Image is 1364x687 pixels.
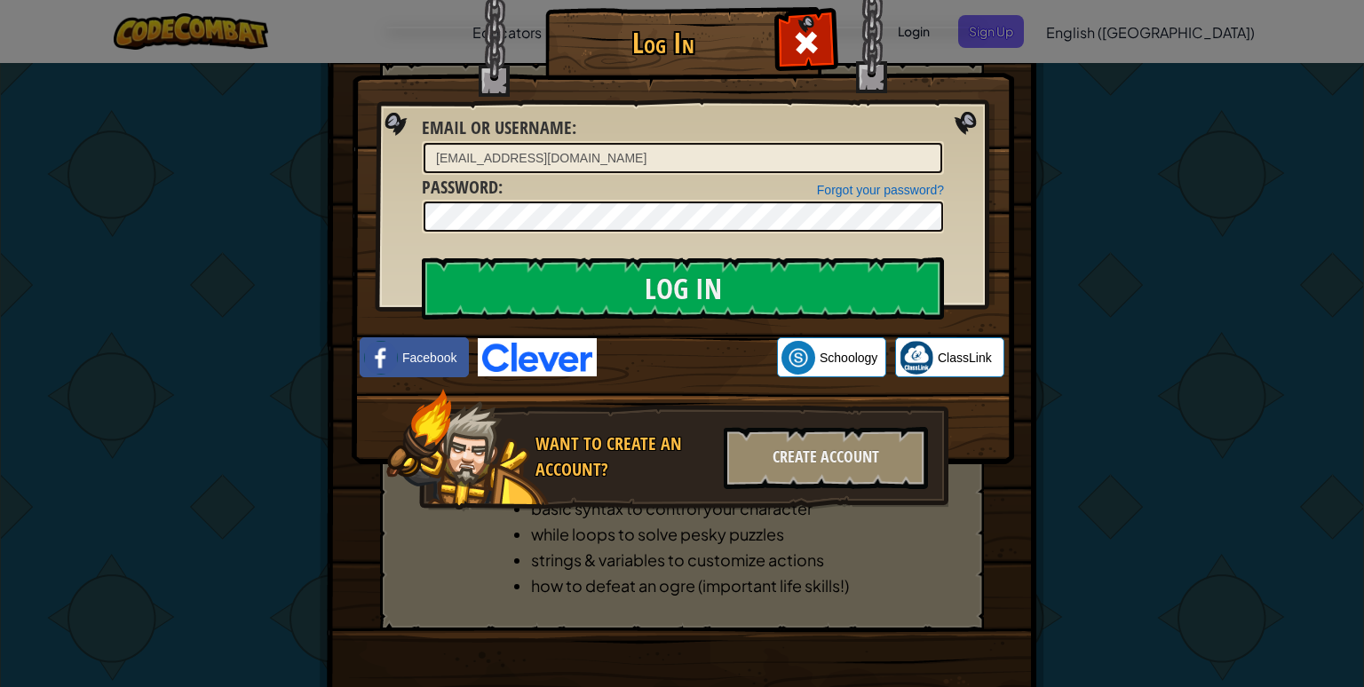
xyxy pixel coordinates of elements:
label: : [422,115,576,141]
span: Facebook [402,349,456,367]
span: ClassLink [938,349,992,367]
div: Want to create an account? [535,431,713,482]
img: facebook_small.png [364,341,398,375]
iframe: Sign in with Google Button [597,338,777,377]
div: Create Account [724,427,928,489]
input: Log In [422,257,944,320]
img: clever-logo-blue.png [478,338,597,376]
span: Password [422,175,498,199]
img: schoology.png [781,341,815,375]
span: Email or Username [422,115,572,139]
img: classlink-logo-small.png [900,341,933,375]
a: Forgot your password? [817,183,944,197]
h1: Log In [550,28,776,59]
span: Schoology [820,349,877,367]
label: : [422,175,503,201]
